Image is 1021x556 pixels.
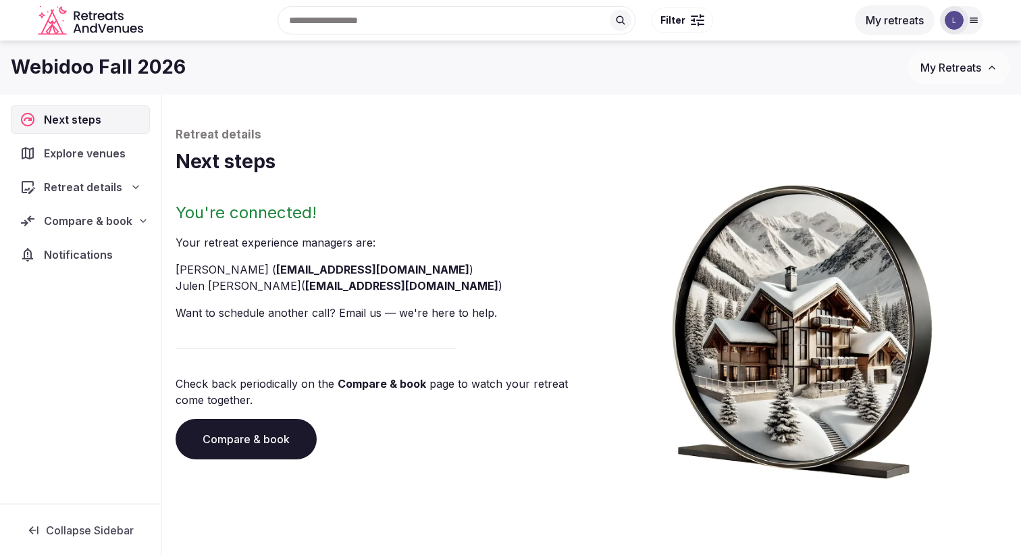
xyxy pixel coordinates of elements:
a: Next steps [11,105,150,134]
a: [EMAIL_ADDRESS][DOMAIN_NAME] [305,279,498,293]
a: Visit the homepage [38,5,146,36]
span: Notifications [44,247,118,263]
p: Check back periodically on the page to watch your retreat come together. [176,376,586,408]
span: My Retreats [920,61,981,74]
h1: Webidoo Fall 2026 [11,54,186,80]
a: Notifications [11,241,150,269]
span: Next steps [44,111,107,128]
span: Explore venues [44,145,131,161]
h2: You're connected! [176,202,586,224]
span: Filter [660,14,685,27]
p: Want to schedule another call? Email us — we're here to help. [176,305,586,321]
button: My retreats [855,5,935,35]
span: Compare & book [44,213,132,229]
li: [PERSON_NAME] ( ) [176,261,586,278]
a: Compare & book [176,419,317,459]
a: Compare & book [338,377,426,390]
button: My Retreats [908,51,1010,84]
button: Filter [652,7,713,33]
img: Winter chalet retreat in picture frame [651,175,953,479]
p: Your retreat experience manager s are : [176,234,586,251]
p: Retreat details [176,127,1007,143]
button: Collapse Sidebar [11,515,150,545]
img: Luke Fujii [945,11,964,30]
svg: Retreats and Venues company logo [38,5,146,36]
span: Collapse Sidebar [46,524,134,537]
a: Explore venues [11,139,150,168]
span: Retreat details [44,179,122,195]
a: [EMAIL_ADDRESS][DOMAIN_NAME] [276,263,469,276]
h1: Next steps [176,149,1007,175]
a: My retreats [855,14,935,27]
li: Julen [PERSON_NAME] ( ) [176,278,586,294]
